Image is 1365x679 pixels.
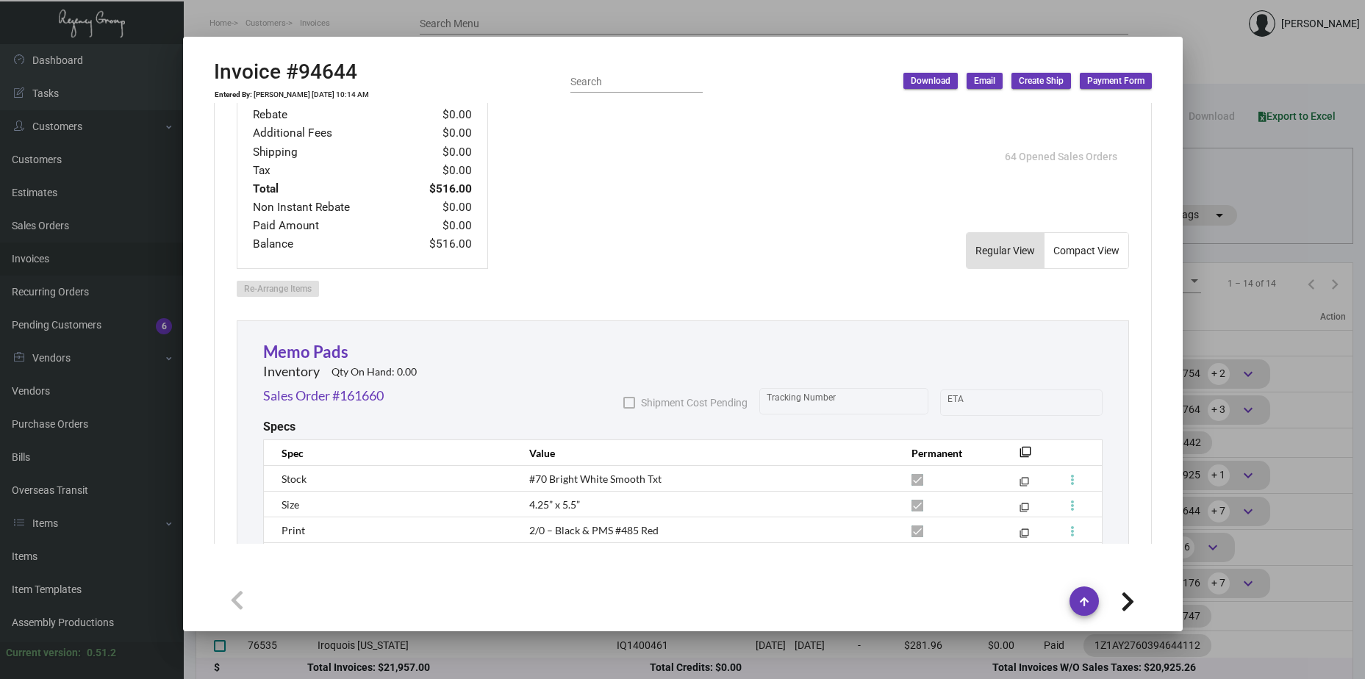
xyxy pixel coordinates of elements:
[404,106,473,124] td: $0.00
[903,73,958,89] button: Download
[263,364,320,380] h2: Inventory
[404,217,473,235] td: $0.00
[263,342,348,362] a: Memo Pads
[87,645,116,661] div: 0.51.2
[404,235,473,254] td: $516.00
[967,233,1044,268] button: Regular View
[404,198,473,217] td: $0.00
[263,386,384,406] a: Sales Order #161660
[6,645,81,661] div: Current version:
[529,498,580,511] span: 4.25” x 5.5”
[404,124,473,143] td: $0.00
[252,180,404,198] td: Total
[252,235,404,254] td: Balance
[967,73,1003,89] button: Email
[1045,233,1128,268] button: Compact View
[244,284,312,294] span: Re-Arrange Items
[911,75,950,87] span: Download
[974,75,995,87] span: Email
[252,198,404,217] td: Non Instant Rebate
[214,60,357,85] h2: Invoice #94644
[282,498,299,511] span: Size
[897,440,997,466] th: Permanent
[1020,450,1031,462] mat-icon: filter_none
[214,90,253,99] td: Entered By:
[1019,75,1064,87] span: Create Ship
[641,394,748,412] span: Shipment Cost Pending
[263,420,295,434] h2: Specs
[253,90,370,99] td: [PERSON_NAME] [DATE] 10:14 AM
[993,143,1129,170] button: 64 Opened Sales Orders
[282,473,307,485] span: Stock
[263,440,515,466] th: Spec
[515,440,896,466] th: Value
[1006,397,1076,409] input: End date
[947,397,993,409] input: Start date
[1080,73,1152,89] button: Payment Form
[529,524,659,536] span: 2/0 – Black & PMS #485 Red
[1020,506,1029,515] mat-icon: filter_none
[252,217,404,235] td: Paid Amount
[1011,73,1071,89] button: Create Ship
[1020,531,1029,541] mat-icon: filter_none
[1005,151,1117,162] span: 64 Opened Sales Orders
[404,180,473,198] td: $516.00
[252,124,404,143] td: Additional Fees
[282,524,305,536] span: Print
[1020,480,1029,489] mat-icon: filter_none
[252,143,404,162] td: Shipping
[404,162,473,180] td: $0.00
[1087,75,1144,87] span: Payment Form
[404,143,473,162] td: $0.00
[332,366,417,378] h2: Qty On Hand: 0.00
[237,281,319,297] button: Re-Arrange Items
[529,473,662,485] span: #70 Bright White Smooth Txt
[252,106,404,124] td: Rebate
[252,162,404,180] td: Tax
